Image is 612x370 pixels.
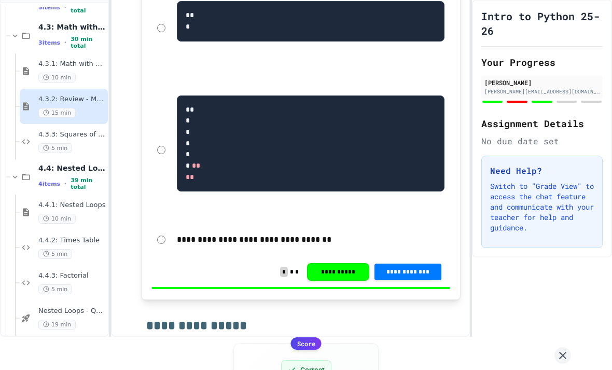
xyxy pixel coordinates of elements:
[71,1,105,14] span: 35 min total
[490,165,594,177] h3: Need Help?
[38,95,106,104] span: 4.3.2: Review - Math with Loops
[64,3,66,11] span: •
[38,236,106,245] span: 4.4.2: Times Table
[291,337,322,350] div: Score
[38,130,106,139] span: 4.3.3: Squares of Numbers
[481,135,603,147] div: No due date set
[484,78,600,87] div: [PERSON_NAME]
[38,214,76,224] span: 10 min
[38,307,106,316] span: Nested Loops - Quiz
[38,143,72,153] span: 5 min
[38,271,106,280] span: 4.4.3: Factorial
[64,38,66,47] span: •
[484,88,600,95] div: [PERSON_NAME][EMAIL_ADDRESS][DOMAIN_NAME]
[38,181,60,187] span: 4 items
[38,284,72,294] span: 5 min
[38,201,106,210] span: 4.4.1: Nested Loops
[38,249,72,259] span: 5 min
[481,55,603,70] h2: Your Progress
[38,39,60,46] span: 3 items
[38,22,106,32] span: 4.3: Math with Loops
[38,4,60,11] span: 5 items
[38,163,106,173] span: 4.4: Nested Loops
[38,320,76,330] span: 19 min
[64,180,66,188] span: •
[490,181,594,233] p: Switch to "Grade View" to access the chat feature and communicate with your teacher for help and ...
[481,116,603,131] h2: Assignment Details
[38,60,106,68] span: 4.3.1: Math with Loops
[38,108,76,118] span: 15 min
[38,73,76,83] span: 10 min
[71,36,105,49] span: 30 min total
[481,9,603,38] h1: Intro to Python 25-26
[71,177,105,190] span: 39 min total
